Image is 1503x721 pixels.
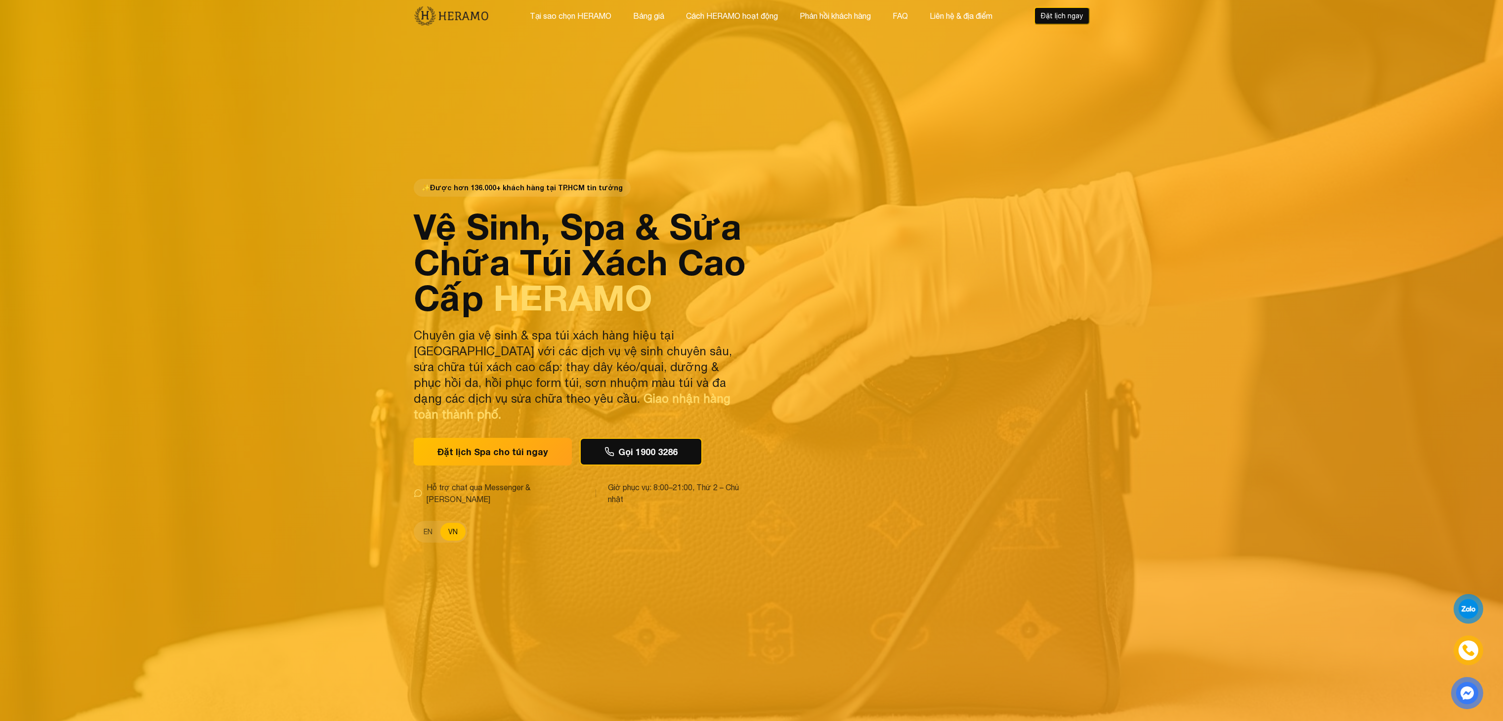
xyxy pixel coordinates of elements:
button: VN [440,523,466,541]
span: Được hơn 136.000+ khách hàng tại TP.HCM tin tưởng [414,179,631,197]
button: Đặt lịch Spa cho túi ngay [414,438,572,466]
button: FAQ [890,9,911,22]
button: Đặt lịch ngay [1034,7,1090,25]
p: Chuyên gia vệ sinh & spa túi xách hàng hiệu tại [GEOGRAPHIC_DATA] với các dịch vụ vệ sinh chuyên ... [414,327,746,422]
button: Liên hệ & địa điểm [927,9,995,22]
span: star [422,183,430,193]
h1: Vệ Sinh, Spa & Sửa Chữa Túi Xách Cao Cấp [414,209,746,315]
button: Phản hồi khách hàng [797,9,874,22]
button: Cách HERAMO hoạt động [683,9,781,22]
span: Giao nhận hàng toàn thành phố. [414,391,730,421]
span: HERAMO [493,276,652,319]
a: phone-icon [1454,636,1483,665]
button: Gọi 1900 3286 [580,438,702,466]
button: Tại sao chọn HERAMO [527,9,614,22]
span: Giờ phục vụ: 8:00–21:00, Thứ 2 – Chủ nhật [608,481,746,505]
img: new-logo.3f60348b.png [414,5,489,26]
span: Hỗ trợ chat qua Messenger & [PERSON_NAME] [427,481,584,505]
button: Bảng giá [630,9,667,22]
button: EN [416,523,440,541]
img: phone-icon [1462,644,1474,656]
